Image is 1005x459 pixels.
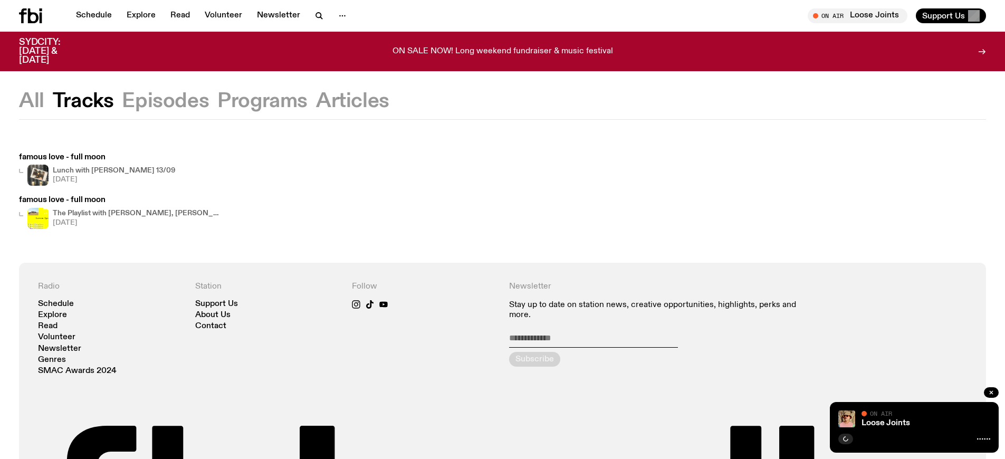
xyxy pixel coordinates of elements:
span: On Air [870,410,892,417]
a: Volunteer [198,8,248,23]
button: On AirLoose Joints [808,8,907,23]
a: About Us [195,311,231,319]
span: Support Us [922,11,965,21]
h4: Radio [38,282,183,292]
a: Genres [38,356,66,364]
h4: Newsletter [509,282,810,292]
a: famous love - full moonThe Playlist with [PERSON_NAME], [PERSON_NAME], [PERSON_NAME], and Raf[DATE] [19,196,222,228]
button: Tracks [53,92,114,111]
p: Stay up to date on station news, creative opportunities, highlights, perks and more. [509,300,810,320]
button: Episodes [122,92,209,111]
a: Newsletter [38,345,81,353]
a: Contact [195,322,226,330]
span: [DATE] [53,176,176,183]
p: ON SALE NOW! Long weekend fundraiser & music festival [393,47,613,56]
button: Subscribe [509,352,560,367]
a: Explore [120,8,162,23]
h4: Lunch with [PERSON_NAME] 13/09 [53,167,176,174]
a: Schedule [38,300,74,308]
img: Tyson stands in front of a paperbark tree wearing orange sunglasses, a suede bucket hat and a pin... [838,410,855,427]
a: Volunteer [38,333,75,341]
a: Schedule [70,8,118,23]
h3: famous love - full moon [19,196,222,204]
a: Read [38,322,58,330]
img: A polaroid of Ella Avni in the studio on top of the mixer which is also located in the studio. [27,165,49,186]
h4: Station [195,282,340,292]
a: Read [164,8,196,23]
button: Support Us [916,8,986,23]
h3: SYDCITY: [DATE] & [DATE] [19,38,87,65]
button: All [19,92,44,111]
a: Newsletter [251,8,307,23]
h4: The Playlist with [PERSON_NAME], [PERSON_NAME], [PERSON_NAME], and Raf [53,210,222,217]
h3: famous love - full moon [19,154,176,161]
button: Articles [316,92,389,111]
a: Explore [38,311,67,319]
button: Programs [217,92,308,111]
h4: Follow [352,282,496,292]
a: Loose Joints [862,419,910,427]
a: Support Us [195,300,238,308]
a: SMAC Awards 2024 [38,367,117,375]
a: famous love - full moonA polaroid of Ella Avni in the studio on top of the mixer which is also lo... [19,154,176,186]
span: [DATE] [53,219,222,226]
